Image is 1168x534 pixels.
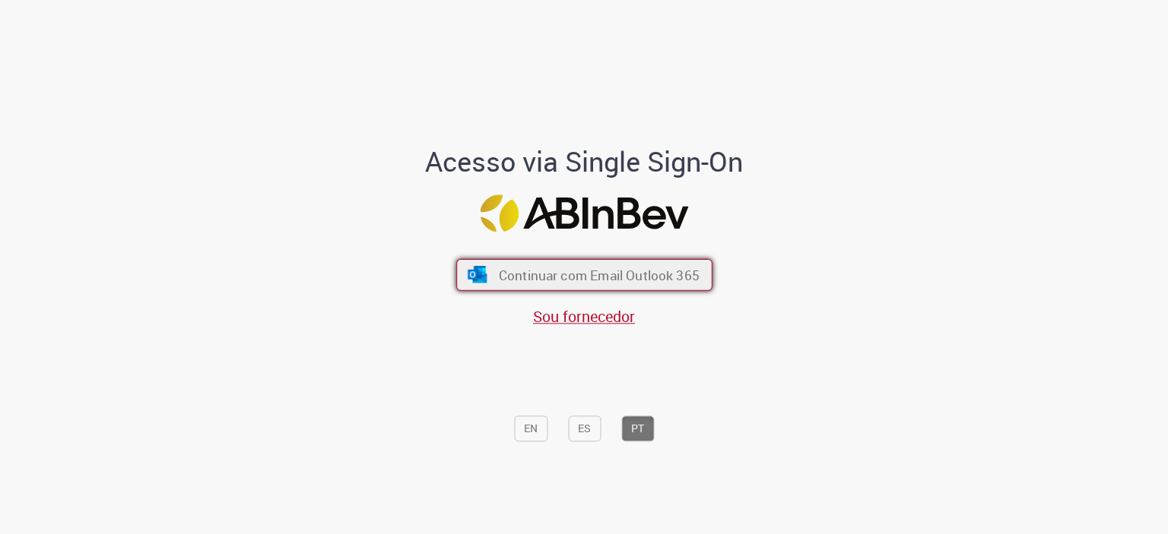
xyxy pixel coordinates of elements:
img: ícone Azure/Microsoft 360 [466,266,488,283]
button: EN [514,416,547,442]
img: Logo ABInBev [480,195,688,232]
button: PT [621,416,654,442]
button: ES [568,416,601,442]
a: Sou fornecedor [533,306,635,327]
h1: Acesso via Single Sign-On [373,147,795,177]
button: ícone Azure/Microsoft 360 Continuar com Email Outlook 365 [456,258,713,290]
span: Continuar com Email Outlook 365 [498,266,699,283]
